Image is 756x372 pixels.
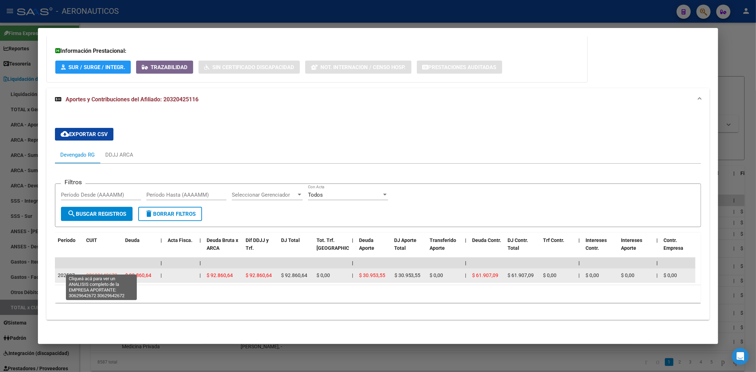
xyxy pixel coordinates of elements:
datatable-header-cell: | [654,233,661,264]
span: DJ Total [281,237,300,243]
span: Deuda Contr. [472,237,502,243]
datatable-header-cell: Transferido Aporte [427,233,463,264]
span: | [657,272,658,278]
span: $ 61.907,09 [472,272,499,278]
div: Devengado RG [60,151,95,159]
button: SUR / SURGE / INTEGR. [55,61,131,74]
div: DDJJ ARCA [105,151,133,159]
span: $ 92.860,64 [246,272,272,278]
span: Deuda [125,237,140,243]
span: $ 30.953,55 [359,272,385,278]
button: Buscar Registros [61,207,133,221]
span: DJ Contr. Total [508,237,528,251]
datatable-header-cell: Deuda [122,233,158,264]
span: $ 0,00 [317,272,330,278]
span: SUR / SURGE / INTEGR. [68,64,125,71]
span: | [579,260,580,266]
span: | [161,237,162,243]
span: Trazabilidad [151,64,187,71]
span: 30629642672 [86,272,117,278]
span: Not. Internacion / Censo Hosp. [320,64,406,71]
datatable-header-cell: | [463,233,470,264]
span: $ 61.907,09 [508,272,534,278]
datatable-header-cell: Trf Contr. [541,233,576,264]
span: | [161,260,162,266]
datatable-header-cell: Contr. Empresa [661,233,696,264]
span: Exportar CSV [61,131,108,137]
datatable-header-cell: Deuda Aporte [356,233,392,264]
h3: Filtros [61,178,85,186]
span: $ 92.860,64 [281,272,307,278]
h3: Información Prestacional: [55,47,579,55]
button: Exportar CSV [55,128,113,141]
span: Tot. Trf. [GEOGRAPHIC_DATA] [317,237,365,251]
span: Deuda Aporte [359,237,374,251]
span: | [161,272,162,278]
button: Not. Internacion / Censo Hosp. [305,61,411,74]
span: $ 92.860,64 [125,272,151,278]
span: | [465,272,466,278]
datatable-header-cell: Dif DDJJ y Trf. [243,233,278,264]
span: | [352,237,353,243]
datatable-header-cell: | [349,233,356,264]
datatable-header-cell: | [197,233,204,264]
mat-expansion-panel-header: Aportes y Contribuciones del Afiliado: 20320425116 [46,88,710,111]
span: 202507 [58,272,75,278]
datatable-header-cell: DJ Total [278,233,314,264]
span: | [657,260,658,266]
span: | [657,237,658,243]
span: $ 92.860,64 [207,272,233,278]
span: Trf Contr. [543,237,565,243]
span: $ 0,00 [586,272,599,278]
span: CUIT [86,237,97,243]
span: | [200,272,201,278]
button: Sin Certificado Discapacidad [198,61,300,74]
span: Borrar Filtros [145,211,196,217]
span: Período [58,237,75,243]
datatable-header-cell: CUIT [83,233,122,264]
datatable-header-cell: Deuda Bruta x ARCA [204,233,243,264]
span: Sin Certificado Discapacidad [212,64,294,71]
span: $ 30.953,55 [394,272,421,278]
mat-icon: search [67,209,76,218]
span: $ 0,00 [430,272,443,278]
datatable-header-cell: | [576,233,583,264]
span: Intereses Contr. [586,237,607,251]
span: Seleccionar Gerenciador [232,192,296,198]
span: | [352,260,353,266]
span: Todos [308,192,323,198]
button: Borrar Filtros [138,207,202,221]
datatable-header-cell: Intereses Contr. [583,233,618,264]
datatable-header-cell: Deuda Contr. [470,233,505,264]
span: | [352,272,353,278]
span: Aportes y Contribuciones del Afiliado: 20320425116 [66,96,198,103]
span: | [465,237,467,243]
datatable-header-cell: DJ Contr. Total [505,233,541,264]
span: Intereses Aporte [621,237,643,251]
button: Prestaciones Auditadas [417,61,502,74]
span: DJ Aporte Total [394,237,417,251]
span: | [579,237,580,243]
button: Trazabilidad [136,61,193,74]
div: Open Intercom Messenger [732,348,749,365]
datatable-header-cell: | [158,233,165,264]
span: | [579,272,580,278]
span: Prestaciones Auditadas [429,64,497,71]
span: | [200,260,201,266]
datatable-header-cell: Intereses Aporte [618,233,654,264]
mat-icon: delete [145,209,153,218]
span: Deuda Bruta x ARCA [207,237,238,251]
span: $ 0,00 [664,272,677,278]
datatable-header-cell: Período [55,233,83,264]
span: | [465,260,467,266]
span: Buscar Registros [67,211,126,217]
datatable-header-cell: Acta Fisca. [165,233,197,264]
mat-icon: cloud_download [61,130,69,138]
span: Contr. Empresa [664,237,684,251]
datatable-header-cell: Tot. Trf. Bruto [314,233,349,264]
span: Acta Fisca. [168,237,192,243]
div: Aportes y Contribuciones del Afiliado: 20320425116 [46,111,710,320]
span: Dif DDJJ y Trf. [246,237,269,251]
span: | [200,237,201,243]
datatable-header-cell: DJ Aporte Total [392,233,427,264]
